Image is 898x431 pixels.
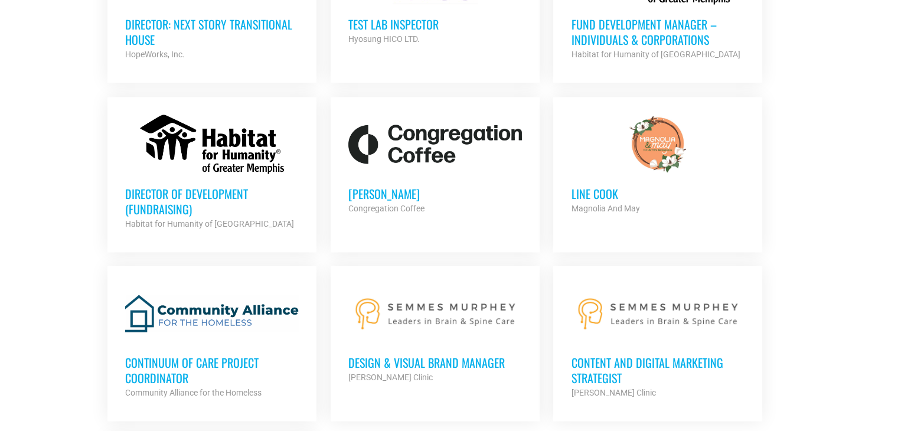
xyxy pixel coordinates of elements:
a: Line cook Magnolia And May [553,97,762,233]
a: Content and Digital Marketing Strategist [PERSON_NAME] Clinic [553,266,762,417]
h3: Director of Development (Fundraising) [125,186,299,217]
a: [PERSON_NAME] Congregation Coffee [331,97,540,233]
h3: Content and Digital Marketing Strategist [571,355,744,386]
h3: Continuum of Care Project Coordinator [125,355,299,386]
strong: Habitat for Humanity of [GEOGRAPHIC_DATA] [571,50,740,59]
h3: [PERSON_NAME] [348,186,522,201]
strong: Magnolia And May [571,204,639,213]
strong: Habitat for Humanity of [GEOGRAPHIC_DATA] [125,219,294,228]
strong: [PERSON_NAME] Clinic [571,388,655,397]
h3: Fund Development Manager – Individuals & Corporations [571,17,744,47]
a: Continuum of Care Project Coordinator Community Alliance for the Homeless [107,266,316,417]
a: Director of Development (Fundraising) Habitat for Humanity of [GEOGRAPHIC_DATA] [107,97,316,249]
h3: Design & Visual Brand Manager [348,355,522,370]
strong: Congregation Coffee [348,204,424,213]
strong: [PERSON_NAME] Clinic [348,373,433,382]
strong: HopeWorks, Inc. [125,50,185,59]
h3: Test Lab Inspector [348,17,522,32]
a: Design & Visual Brand Manager [PERSON_NAME] Clinic [331,266,540,402]
strong: Community Alliance for the Homeless [125,388,262,397]
h3: Line cook [571,186,744,201]
strong: Hyosung HICO LTD. [348,34,420,44]
h3: Director: Next Story Transitional House [125,17,299,47]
